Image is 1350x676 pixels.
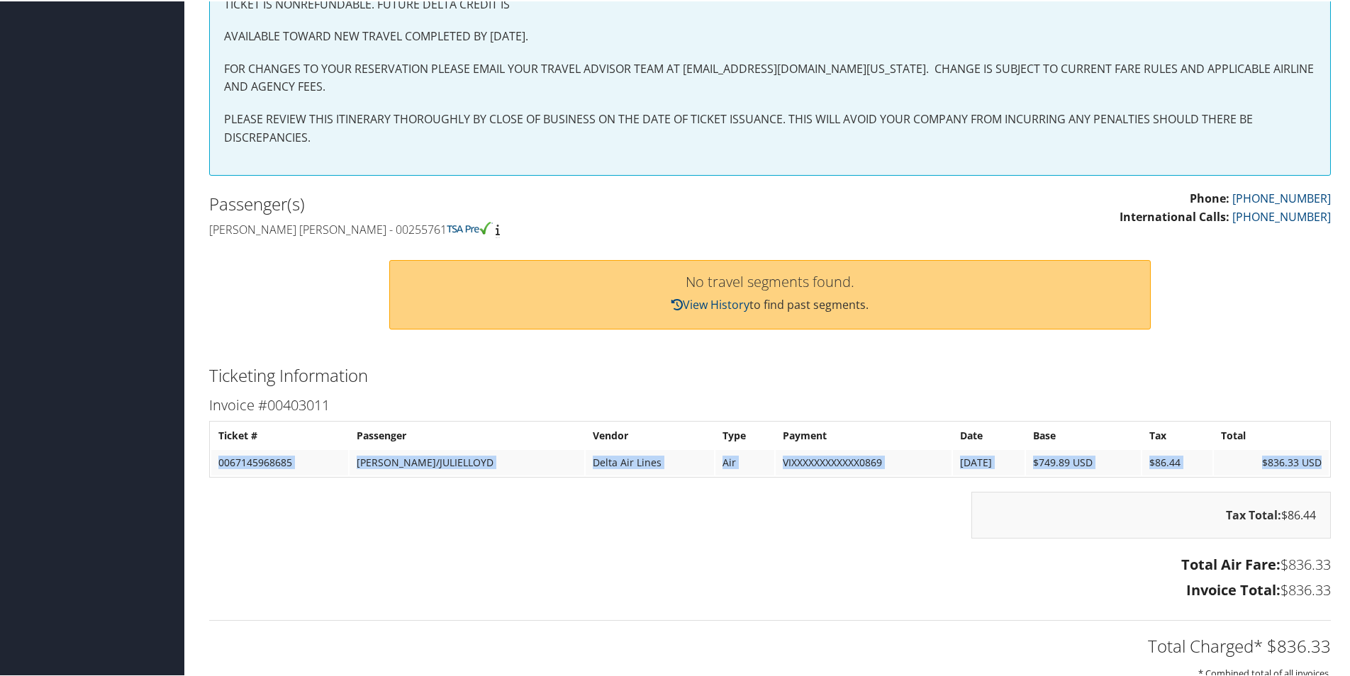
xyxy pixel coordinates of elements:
td: 0067145968685 [211,449,348,474]
strong: Tax Total: [1226,506,1281,522]
p: to find past segments. [404,295,1137,313]
td: $836.33 USD [1214,449,1329,474]
th: Ticket # [211,422,348,447]
strong: Total Air Fare: [1181,553,1281,573]
td: [PERSON_NAME]/JULIELLOYD [350,449,584,474]
td: $749.89 USD [1026,449,1141,474]
p: FOR CHANGES TO YOUR RESERVATION PLEASE EMAIL YOUR TRAVEL ADVISOR TEAM AT [EMAIL_ADDRESS][DOMAIN_N... [224,59,1316,95]
a: [PHONE_NUMBER] [1232,189,1331,205]
strong: Invoice Total: [1186,579,1281,598]
th: Vendor [586,422,715,447]
p: PLEASE REVIEW THIS ITINERARY THOROUGHLY BY CLOSE OF BUSINESS ON THE DATE OF TICKET ISSUANCE. THIS... [224,109,1316,145]
div: $86.44 [971,490,1331,537]
h2: Ticketing Information [209,362,1331,386]
h2: Total Charged* $836.33 [209,633,1331,657]
h4: [PERSON_NAME] [PERSON_NAME] - 00255761 [209,220,759,236]
p: AVAILABLE TOWARD NEW TRAVEL COMPLETED BY [DATE]. [224,26,1316,45]
strong: International Calls: [1120,208,1229,223]
h3: $836.33 [209,553,1331,573]
h2: Passenger(s) [209,191,759,215]
img: tsa-precheck.png [447,220,493,233]
th: Type [715,422,774,447]
td: Air [715,449,774,474]
th: Tax [1142,422,1212,447]
a: View History [671,295,749,311]
td: $86.44 [1142,449,1212,474]
th: Passenger [350,422,584,447]
td: Delta Air Lines [586,449,715,474]
h3: Invoice #00403011 [209,394,1331,414]
td: [DATE] [953,449,1025,474]
h3: $836.33 [209,579,1331,599]
th: Payment [776,422,952,447]
th: Base [1026,422,1141,447]
th: Total [1214,422,1329,447]
td: VIXXXXXXXXXXXX0869 [776,449,952,474]
strong: Phone: [1190,189,1229,205]
a: [PHONE_NUMBER] [1232,208,1331,223]
th: Date [953,422,1025,447]
h3: No travel segments found. [404,274,1137,288]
